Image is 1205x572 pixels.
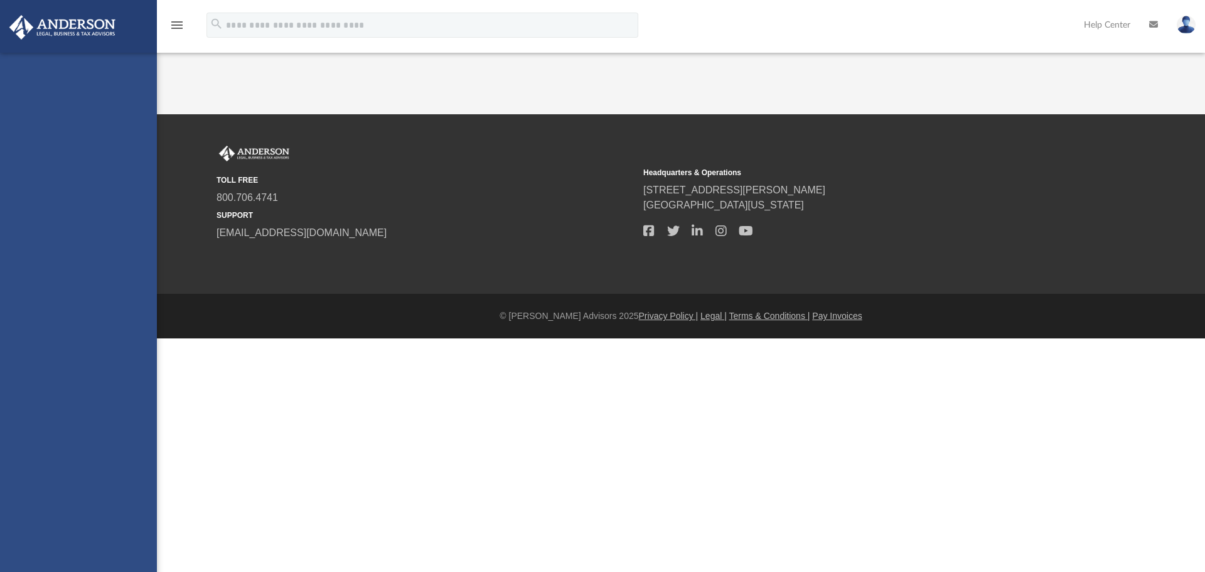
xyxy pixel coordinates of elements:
a: 800.706.4741 [217,192,278,203]
a: Privacy Policy | [639,311,699,321]
a: [EMAIL_ADDRESS][DOMAIN_NAME] [217,227,387,238]
small: SUPPORT [217,210,635,221]
div: © [PERSON_NAME] Advisors 2025 [157,310,1205,323]
img: Anderson Advisors Platinum Portal [217,146,292,162]
a: Terms & Conditions | [729,311,810,321]
i: menu [169,18,185,33]
small: TOLL FREE [217,175,635,186]
a: menu [169,24,185,33]
img: User Pic [1177,16,1196,34]
a: Legal | [700,311,727,321]
a: [GEOGRAPHIC_DATA][US_STATE] [643,200,804,210]
img: Anderson Advisors Platinum Portal [6,15,119,40]
i: search [210,17,223,31]
a: Pay Invoices [812,311,862,321]
a: [STREET_ADDRESS][PERSON_NAME] [643,185,825,195]
small: Headquarters & Operations [643,167,1061,178]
